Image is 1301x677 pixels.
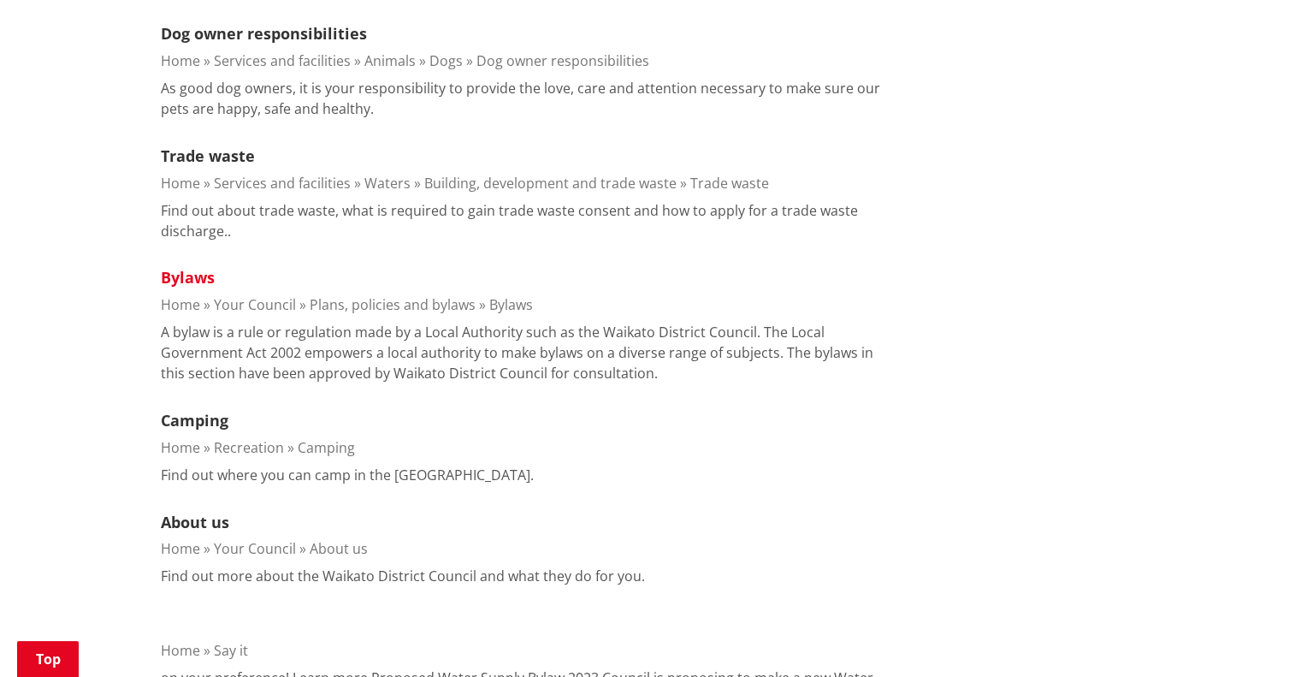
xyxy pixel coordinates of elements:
[424,174,677,193] a: Building, development and trade waste
[161,51,200,70] a: Home
[214,641,248,660] a: Say it
[214,539,296,558] a: Your Council
[1222,605,1284,667] iframe: Messenger Launcher
[161,641,200,660] a: Home
[364,174,411,193] a: Waters
[298,438,355,457] a: Camping
[310,295,476,314] a: Plans, policies and bylaws
[161,23,367,44] a: Dog owner responsibilities
[476,51,649,70] a: Dog owner responsibilities
[161,465,534,485] p: Find out where you can camp in the [GEOGRAPHIC_DATA].
[364,51,416,70] a: Animals
[161,566,645,586] p: Find out more about the Waikato District Council and what they do for you.
[214,51,351,70] a: Services and facilities
[161,410,228,431] a: Camping
[690,174,769,193] a: Trade waste
[161,295,200,314] a: Home
[214,295,296,314] a: Your Council
[17,641,79,677] a: Top
[161,512,229,532] a: About us
[161,267,215,288] a: Bylaws
[214,438,284,457] a: Recreation
[161,78,890,119] p: As good dog owners, it is your responsibility to provide the love, care and attention necessary t...
[214,174,351,193] a: Services and facilities
[161,145,255,166] a: Trade waste
[161,438,200,457] a: Home
[161,174,200,193] a: Home
[161,200,890,241] p: Find out about trade waste, what is required to gain trade waste consent and how to apply for a t...
[161,322,890,383] p: A bylaw is a rule or regulation made by a Local Authority such as the Waikato District Council. T...
[429,51,463,70] a: Dogs
[489,295,533,314] a: Bylaws
[161,539,200,558] a: Home
[310,539,368,558] a: About us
